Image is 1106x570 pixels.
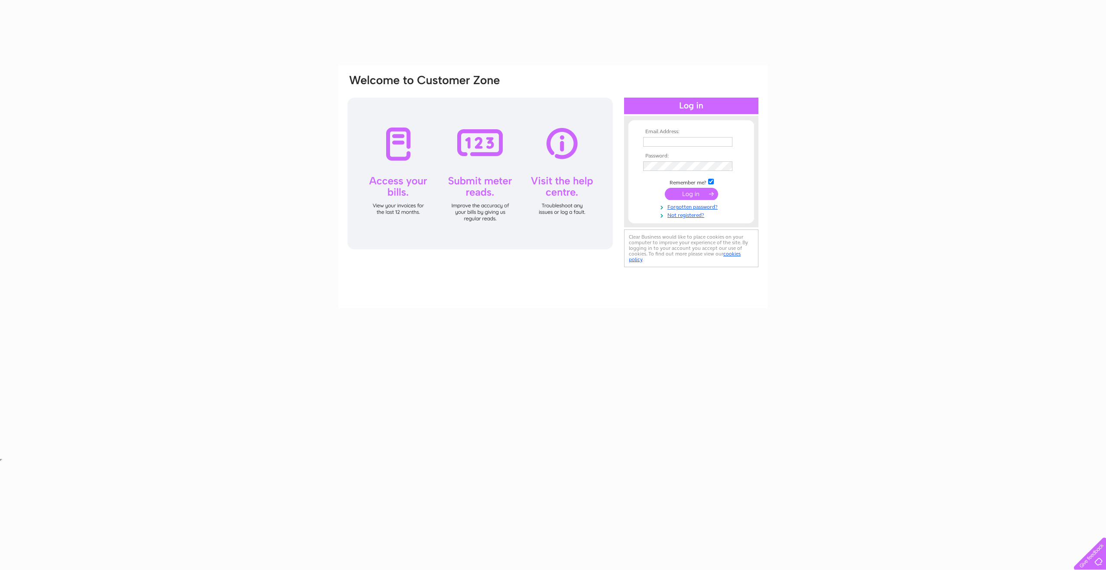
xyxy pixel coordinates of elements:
[641,129,742,135] th: Email Address:
[641,153,742,159] th: Password:
[624,229,758,267] div: Clear Business would like to place cookies on your computer to improve your experience of the sit...
[643,210,742,219] a: Not registered?
[641,177,742,186] td: Remember me?
[643,202,742,210] a: Forgotten password?
[629,251,741,262] a: cookies policy
[665,188,718,200] input: Submit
